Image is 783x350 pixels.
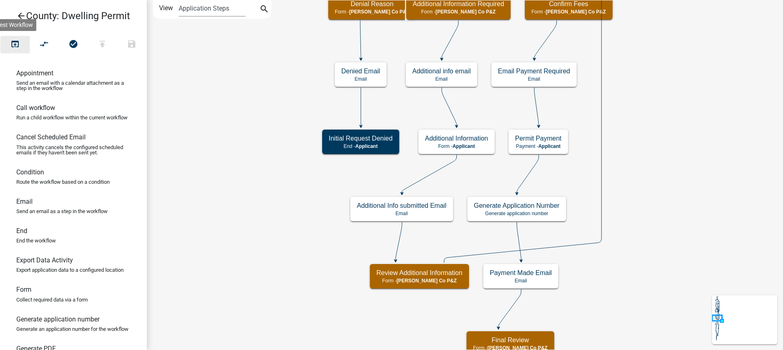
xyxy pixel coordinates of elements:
[16,11,26,22] i: arrow_back
[538,143,561,149] span: Applicant
[515,134,562,142] h5: Permit Payment
[10,39,20,51] i: open_in_browser
[16,297,88,302] p: Collect required data via a form
[546,9,606,15] span: [PERSON_NAME] Co P&Z
[349,9,409,15] span: [PERSON_NAME] Co P&Z
[16,326,128,332] p: Generate an application number for the workflow
[412,76,471,82] p: Email
[16,209,108,214] p: Send an email as a step in the workflow
[515,143,562,149] p: Payment -
[117,36,146,53] button: Save
[0,36,30,53] button: Test Workflow
[453,143,475,149] span: Applicant
[329,143,393,149] p: End -
[16,179,110,185] p: Route the workflow based on a condition
[16,267,124,273] p: Export application data to a configured location
[498,67,570,75] h5: Email Payment Required
[396,278,456,284] span: [PERSON_NAME] Co P&Z
[341,76,380,82] p: Email
[16,133,86,141] h6: Cancel Scheduled Email
[97,39,107,51] i: publish
[335,9,409,15] p: Form -
[16,238,56,243] p: End the workflow
[473,336,548,344] h5: Final Review
[357,211,447,216] p: Email
[16,227,27,235] h6: End
[16,286,31,293] h6: Form
[16,168,44,176] h6: Condition
[357,202,447,209] h5: Additional Info submitted Email
[16,315,100,323] h6: Generate application number
[425,143,488,149] p: Form -
[436,9,495,15] span: [PERSON_NAME] Co P&Z
[412,67,471,75] h5: Additional info email
[425,134,488,142] h5: Additional Information
[474,211,560,216] p: Generate application number
[531,9,606,15] p: Form -
[376,278,462,284] p: Form -
[16,198,33,205] h6: Email
[341,67,380,75] h5: Denied Email
[7,7,134,25] a: County: Dwelling Permit
[259,4,269,15] i: search
[16,256,73,264] h6: Export Data Activity
[40,39,49,51] i: compare_arrows
[16,145,130,155] p: This activity cancels the configured scheduled emails if they haven't been sent yet.
[329,134,393,142] h5: Initial Request Denied
[16,115,128,120] p: Run a child workflow within the current workflow
[490,269,552,277] h5: Payment Made Email
[69,39,78,51] i: check_circle
[16,104,55,112] h6: Call workflow
[88,36,117,53] button: Publish
[376,269,462,277] h5: Review Additional Information
[127,39,137,51] i: save
[474,202,560,209] h5: Generate Application Number
[29,36,59,53] button: Auto Layout
[16,69,53,77] h6: Appointment
[490,278,552,284] p: Email
[59,36,88,53] button: No problems
[355,143,378,149] span: Applicant
[16,80,130,91] p: Send an email with a calendar attachment as a step in the workflow
[0,36,146,55] div: Workflow actions
[258,3,271,16] button: search
[413,9,504,15] p: Form -
[498,76,570,82] p: Email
